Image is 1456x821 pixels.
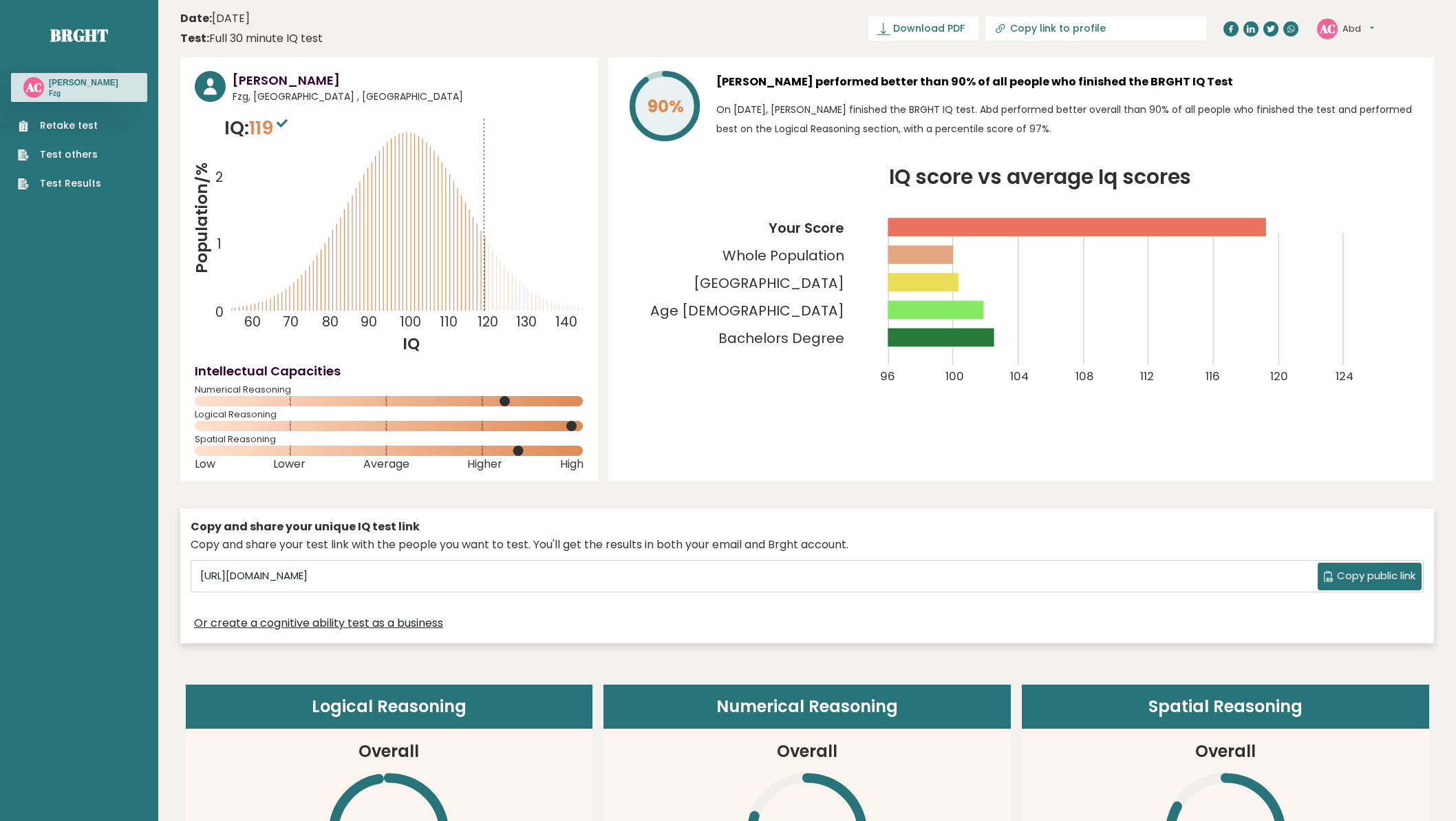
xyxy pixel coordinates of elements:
span: Low [195,461,215,467]
tspan: Age [DEMOGRAPHIC_DATA] [651,301,845,320]
tspan: 96 [881,368,896,384]
tspan: 100 [400,313,421,332]
tspan: [GEOGRAPHIC_DATA] [694,273,845,293]
tspan: 108 [1076,368,1095,384]
tspan: 112 [1141,368,1155,384]
h3: [PERSON_NAME] performed better than 90% of all people who finished the BRGHT IQ Test [716,71,1420,93]
a: Retake test [18,118,101,133]
tspan: 2 [215,168,223,187]
a: Test Results [18,176,101,191]
tspan: IQ [403,333,420,355]
span: 119 [249,115,291,141]
tspan: 130 [516,313,537,332]
tspan: 70 [283,313,299,332]
h3: [PERSON_NAME] [49,77,118,88]
tspan: 120 [478,313,498,332]
p: On [DATE], [PERSON_NAME] finished the BRGHT IQ test. Abd performed better overall than 90% of all... [716,100,1420,138]
tspan: 140 [555,313,577,332]
span: Logical Reasoning [195,412,584,417]
div: Full 30 minute IQ test [180,30,323,47]
span: Numerical Reasoning [195,387,584,393]
span: High [560,461,584,467]
tspan: 90% [647,94,684,118]
time: [DATE] [180,10,250,27]
tspan: 104 [1011,368,1029,384]
h3: Overall [777,739,837,764]
span: Higher [467,461,502,467]
div: Copy and share your test link with the people you want to test. You'll get the results in both yo... [191,537,1424,553]
button: Copy public link [1318,563,1422,590]
header: Spatial Reasoning [1022,685,1429,729]
h3: [PERSON_NAME] [233,71,584,90]
tspan: Whole Population [723,246,845,265]
a: Test others [18,147,101,162]
tspan: 90 [361,313,377,332]
tspan: 110 [440,313,458,332]
text: AC [1319,20,1336,36]
a: Download PDF [868,17,978,41]
text: AC [25,79,42,95]
h4: Intellectual Capacities [195,362,584,380]
span: Lower [273,461,306,467]
a: Or create a cognitive ability test as a business [194,615,443,632]
tspan: Your Score [769,218,845,238]
tspan: 124 [1336,368,1354,384]
tspan: Population/% [191,163,213,273]
span: Spatial Reasoning [195,437,584,442]
tspan: 120 [1272,368,1289,384]
span: Average [363,461,409,467]
header: Numerical Reasoning [603,685,1011,729]
a: Brght [50,24,108,46]
tspan: 100 [946,368,965,384]
tspan: Bachelors Degree [719,329,845,349]
p: IQ: [224,114,291,142]
tspan: 80 [322,313,339,332]
tspan: 60 [244,313,261,332]
h3: Overall [1195,739,1256,764]
span: Fzg, [GEOGRAPHIC_DATA] , [GEOGRAPHIC_DATA] [233,90,584,104]
tspan: IQ score vs average Iq scores [890,162,1192,191]
span: Download PDF [893,21,965,36]
h3: Overall [358,739,419,764]
tspan: 0 [215,304,224,322]
tspan: 116 [1206,368,1221,384]
span: Copy public link [1337,568,1415,584]
b: Test: [180,30,209,46]
p: Fzg [49,89,118,98]
tspan: 1 [217,235,222,253]
button: Abd [1342,22,1374,36]
b: Date: [180,10,212,26]
div: Copy and share your unique IQ test link [191,519,1424,535]
header: Logical Reasoning [186,685,593,729]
